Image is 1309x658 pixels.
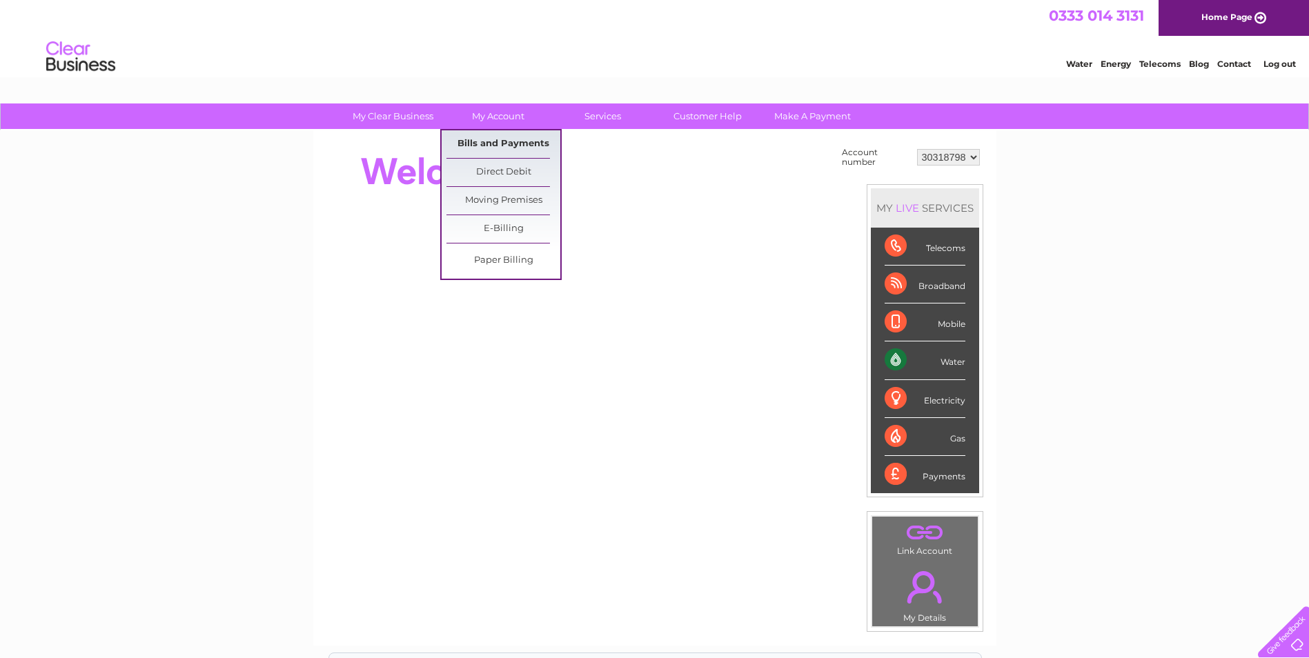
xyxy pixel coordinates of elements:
[446,215,560,243] a: E-Billing
[885,228,965,266] div: Telecoms
[1139,59,1181,69] a: Telecoms
[651,103,765,129] a: Customer Help
[893,201,922,215] div: LIVE
[329,8,981,67] div: Clear Business is a trading name of Verastar Limited (registered in [GEOGRAPHIC_DATA] No. 3667643...
[872,559,978,627] td: My Details
[885,418,965,456] div: Gas
[885,266,965,303] div: Broadband
[546,103,660,129] a: Services
[446,130,560,158] a: Bills and Payments
[1189,59,1209,69] a: Blog
[885,303,965,341] div: Mobile
[46,36,116,78] img: logo.png
[876,520,974,544] a: .
[336,103,450,129] a: My Clear Business
[885,456,965,493] div: Payments
[876,563,974,611] a: .
[1066,59,1092,69] a: Water
[446,159,560,186] a: Direct Debit
[838,144,914,170] td: Account number
[446,187,560,215] a: Moving Premises
[871,188,979,228] div: MY SERVICES
[446,247,560,275] a: Paper Billing
[885,341,965,379] div: Water
[872,516,978,559] td: Link Account
[756,103,869,129] a: Make A Payment
[1101,59,1131,69] a: Energy
[441,103,555,129] a: My Account
[1217,59,1251,69] a: Contact
[1263,59,1296,69] a: Log out
[1049,7,1144,24] a: 0333 014 3131
[885,380,965,418] div: Electricity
